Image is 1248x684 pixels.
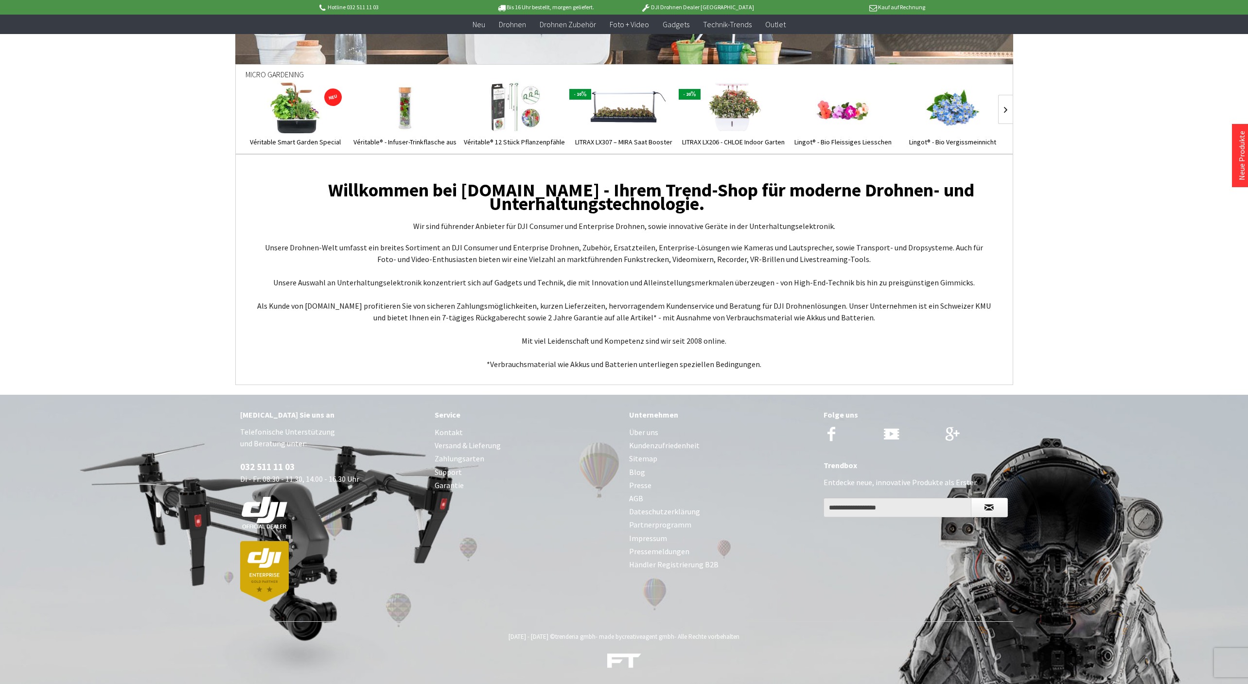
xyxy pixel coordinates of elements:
div: Folge uns [824,408,1008,421]
a: LITRAX LX206 - CHLOE Indoor Garten [679,137,788,157]
p: Wir sind führender Anbieter für DJI Consumer und Enterprise Drohnen, sowie innovative Geräte in d... [255,220,993,232]
a: Neue Produkte [1237,131,1247,180]
a: Neu [466,15,492,35]
a: 032 511 11 03 [240,461,295,473]
div: Unternehmen [629,408,814,421]
a: Lingot® - Bio Vergissmeinnicht (Myosotis) [898,137,1007,157]
img: Véritable® 12 Stück Pflanzenpfähle [487,79,542,135]
a: Händler Registrierung B2B [629,558,814,571]
img: LITRAX LX206 - CHLOE Indoor Garten [692,79,775,135]
img: Véritable® - Infuser-Trinkflasche aus Glas, 450ml [379,79,431,135]
a: Outlet [758,15,792,35]
a: Drohnen [492,15,533,35]
img: LITRAX LX307 – MIRA Saat Booster [582,79,666,135]
img: white-dji-schweiz-logo-official_140x140.png [240,496,289,529]
span: Drohnen Zubehör [540,19,596,29]
div: Micro Gardening [246,65,1003,91]
span: Technik-Trends [703,19,752,29]
span: Willkommen bei [DOMAIN_NAME] - Ihrem Trend-Shop für moderne Drohnen- und Unterhaltungstechnologie. [301,151,974,242]
a: Véritable Smart Garden Special Edition in... [241,137,350,157]
a: Drohnen Zubehör [533,15,603,35]
a: Über uns [629,426,814,439]
a: AGB [629,492,814,505]
a: Foto + Video [603,15,656,35]
button: Newsletter abonnieren [971,498,1008,517]
span: Gadgets [663,19,689,29]
a: Garantie [435,479,619,492]
div: Trendbox [824,459,1008,472]
a: Kontakt [435,426,619,439]
a: Gadgets [656,15,696,35]
a: Véritable® - Infuser-Trinkflasche aus Glas, 450ml [350,137,459,157]
a: Sitemap [629,452,814,465]
div: Service [435,408,619,421]
a: Partnerprogramm [629,518,814,531]
div: [DATE] - [DATE] © - made by - Alle Rechte vorbehalten [243,632,1005,641]
a: Dateschutzerklärung [629,505,814,518]
img: Lingot® - Bio Fleissiges Liesschen (Impatiens) [815,79,871,135]
a: Blog [629,466,814,479]
p: Hotline 032 511 11 03 [318,1,470,13]
a: Lingot® - Bio Fleissiges Liesschen (Impatiens) [789,137,898,157]
a: Impressum [629,532,814,545]
a: Kundenzufriedenheit [629,439,814,452]
a: Véritable® 12 Stück Pflanzenpfähle [459,137,569,157]
span: Outlet [765,19,786,29]
a: trenderia gmbh [555,632,596,641]
img: dji-partner-enterprise_goldLoJgYOWPUIEBO.png [240,541,289,602]
img: Véritable Smart Garden Special Edition in Schwarz/Kupfer [267,79,323,135]
span: Neu [473,19,485,29]
a: Technik-Trends [696,15,758,35]
input: Ihre E-Mail Adresse [824,498,971,517]
p: Bis 16 Uhr bestellt, morgen geliefert. [470,1,621,13]
a: Presse [629,479,814,492]
a: LITRAX LX307 – MIRA Saat Booster [569,137,679,157]
a: Pressemeldungen [629,545,814,558]
img: Lingot® - Bio Vergissmeinnicht (Myosotis) [925,79,981,135]
a: creativeagent gmbh [622,632,674,641]
p: DJI Drohnen Dealer [GEOGRAPHIC_DATA] [621,1,773,13]
div: [MEDICAL_DATA] Sie uns an [240,408,425,421]
p: Entdecke neue, innovative Produkte als Erster. [824,476,1008,488]
a: Zahlungsarten [435,452,619,465]
p: Unsere Drohnen-Welt umfasst ein breites Sortiment an DJI Consumer und Enterprise Drohnen, Zubehör... [255,242,993,370]
span: Drohnen [499,19,526,29]
p: Kauf auf Rechnung [773,1,925,13]
p: Telefonische Unterstützung und Beratung unter: Di - Fr: 08:30 - 11.30, 14.00 - 16.30 Uhr [240,426,425,602]
img: ft-white-trans-footer.png [607,653,641,668]
a: Support [435,466,619,479]
a: Versand & Lieferung [435,439,619,452]
span: Foto + Video [610,19,649,29]
a: DJI Drohnen, Trends & Gadgets Shop [607,654,641,672]
a: Lingot® - Bio Zwergsonnenblume [1007,137,1117,157]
